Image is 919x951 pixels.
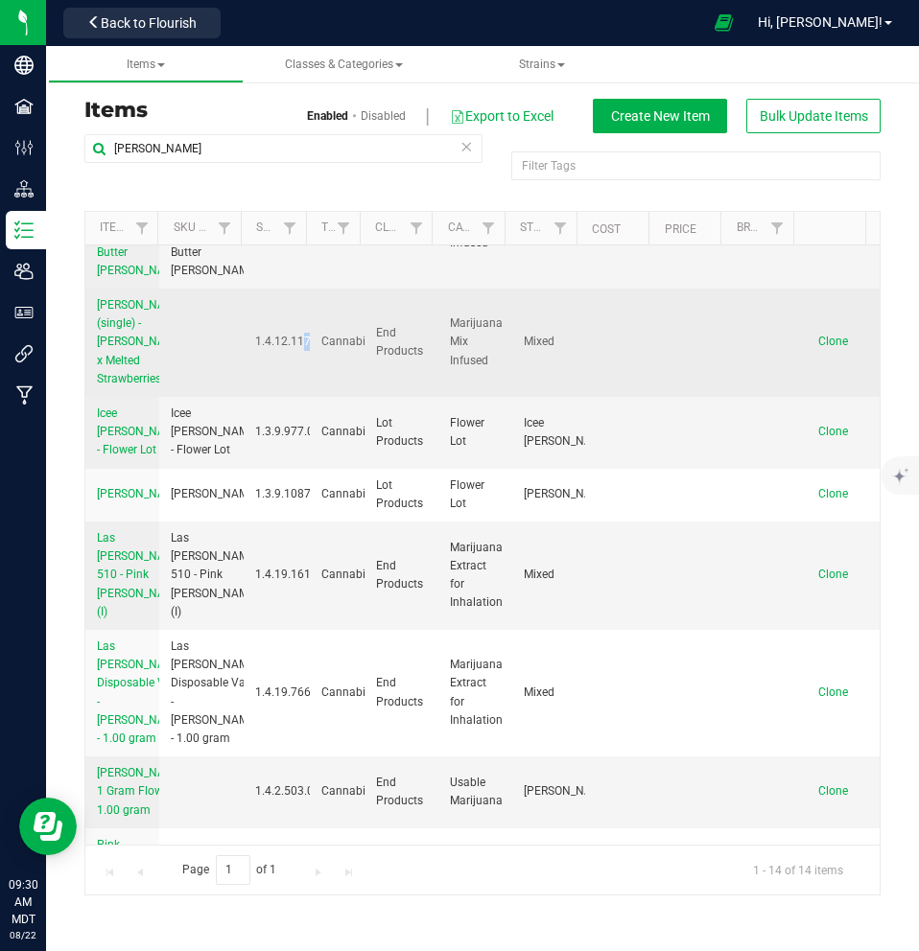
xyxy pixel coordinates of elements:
a: Enabled [307,107,348,125]
a: Type [321,220,349,234]
span: Bulk Update Items [760,108,868,124]
span: 1.4.2.503.0 [255,782,314,800]
a: [PERSON_NAME] 1 Gram Flower - 1.00 gram [97,764,184,820]
span: Cannabis [321,333,371,351]
a: [PERSON_NAME] (single) - [PERSON_NAME] x Melted Strawberries [97,296,184,388]
span: [PERSON_NAME] 1 Gram Flower - 1.00 gram [97,766,184,816]
span: Marijuana Extract for Inhalation [450,656,503,730]
a: Disabled [361,107,406,125]
a: Clone [818,685,867,699]
button: Create New Item [593,99,727,133]
span: [PERSON_NAME] [524,485,611,503]
span: End Products [376,774,427,810]
span: Las [PERSON_NAME] Disposable Vape - [PERSON_NAME] - 1.00 gram [97,639,184,745]
a: Icee [PERSON_NAME] - Flower Lot [97,405,184,460]
inline-svg: Company [14,56,34,75]
span: Create New Item [611,108,710,124]
span: Marijuana Extract for Inhalation [450,539,503,613]
span: Marijuana Mix Infused [450,314,503,370]
a: Sku Retail Display Name [174,220,318,234]
a: Price [665,222,696,236]
a: Clone [818,568,867,581]
span: 1.3.9.1087.0 [255,485,320,503]
button: Back to Flourish [63,8,221,38]
span: Las [PERSON_NAME] 510 - Pink [PERSON_NAME] (I) [97,531,184,618]
span: Flower Lot [450,414,501,451]
span: Las [PERSON_NAME] Disposable Vape - [PERSON_NAME] - 1.00 gram [171,638,258,748]
a: Category [448,220,505,234]
inline-svg: Integrations [14,344,34,363]
span: End Products [376,674,427,710]
span: Page of 1 [166,855,293,885]
a: Brand [737,220,774,234]
span: Mixed [524,333,575,351]
span: Icee [PERSON_NAME] - Flower Lot [171,405,258,460]
span: 1 - 14 of 14 items [738,855,859,884]
span: Clone [818,487,848,500]
button: Export to Excel [449,100,554,132]
span: 1.4.19.161.0 [255,566,320,584]
a: [PERSON_NAME] [97,485,184,503]
span: Icee [PERSON_NAME] - Flower Lot [97,406,184,456]
span: Cannabis [321,485,371,503]
a: Clone [818,487,867,500]
a: Class [375,220,410,234]
span: 1.3.9.977.0 [255,423,314,441]
a: Las [PERSON_NAME] 510 - Pink [PERSON_NAME] (I) [97,529,184,621]
span: Lot Products [376,414,427,451]
a: Filter [273,212,305,244]
span: Usable Marijuana [450,774,503,810]
inline-svg: Manufacturing [14,385,34,405]
span: Items [127,58,165,71]
span: [PERSON_NAME] [171,485,258,503]
span: Clone [818,335,848,348]
a: Filter [545,212,577,244]
span: Flower Lot [450,476,501,513]
span: Cannabis [321,684,371,702]
span: Mixed [524,684,575,702]
inline-svg: Distribution [14,179,34,198]
span: Cannabis [321,782,371,800]
span: Clear [459,134,473,159]
span: 1.4.12.1173.0 [255,333,327,351]
a: Filter [328,212,360,244]
span: Las [PERSON_NAME] 510 - Pink [PERSON_NAME] (I) [171,529,258,621]
input: 1 [216,855,250,885]
a: Filter [400,212,432,244]
input: Search Item Name, SKU Retail Name, or Part Number [84,134,483,163]
a: Clone [818,425,867,438]
span: Clone [818,784,848,798]
span: 1.4.19.766.0 [255,684,320,702]
span: Icee [PERSON_NAME] [524,414,611,451]
span: Pink [PERSON_NAME] - Flower Lot [97,838,184,888]
inline-svg: User Roles [14,303,34,322]
a: Clone [818,335,867,348]
h3: Items [84,99,468,122]
span: Clone [818,568,848,581]
span: Clone [818,425,848,438]
span: Hi, [PERSON_NAME]! [758,14,883,30]
span: Classes & Categories [285,58,403,71]
a: Filter [209,212,241,244]
span: Mixed [524,566,575,584]
a: Clone [818,784,867,798]
a: Filter [761,212,792,244]
span: [PERSON_NAME] [524,782,611,800]
inline-svg: Inventory [14,220,34,240]
p: 09:30 AM MDT [9,876,37,928]
span: End Products [376,324,427,360]
span: End Products [376,557,427,593]
a: Pink [PERSON_NAME] - Flower Lot [97,836,184,892]
span: Clone [818,685,848,699]
span: Cannabis [321,566,371,584]
span: Back to Flourish [101,15,197,31]
span: Cannabis [321,423,371,441]
span: [PERSON_NAME] (single) - Permanent Marker x Peanut Butter [PERSON_NAME] [97,172,184,277]
a: Filter [472,212,504,244]
button: Bulk Update Items [746,99,881,133]
a: Filter [126,212,157,244]
a: Cost [592,222,621,236]
a: Las [PERSON_NAME] Disposable Vape - [PERSON_NAME] - 1.00 gram [97,638,184,748]
span: Strains [519,58,565,71]
span: Open Ecommerce Menu [702,4,745,41]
